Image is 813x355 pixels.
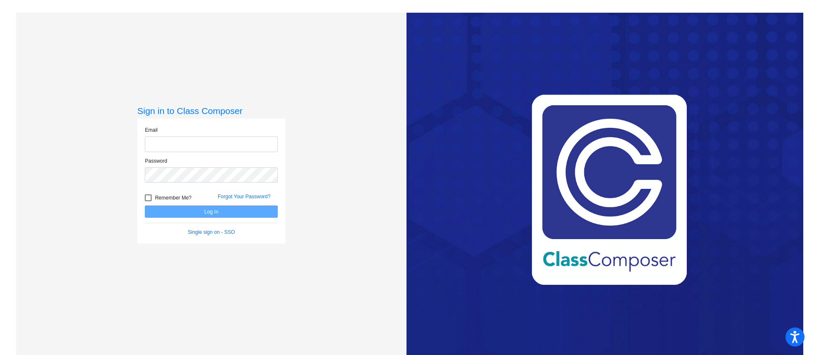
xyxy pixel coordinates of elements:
[218,194,271,200] a: Forgot Your Password?
[145,126,158,134] label: Email
[145,157,167,165] label: Password
[155,193,191,203] span: Remember Me?
[145,205,278,218] button: Log In
[188,229,235,235] a: Single sign on - SSO
[137,105,285,116] h3: Sign in to Class Composer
